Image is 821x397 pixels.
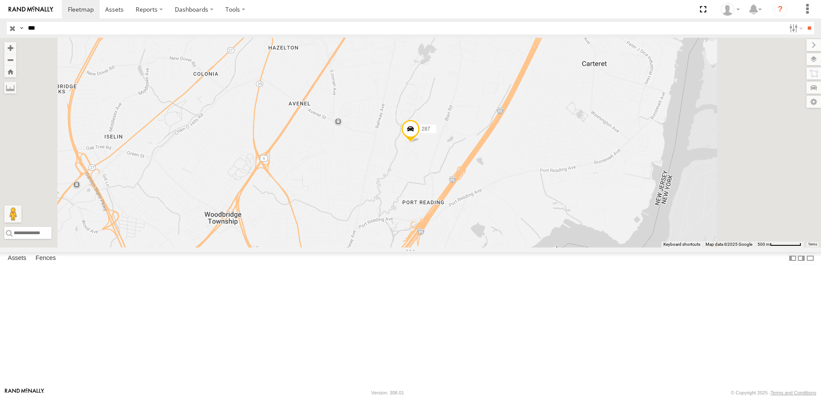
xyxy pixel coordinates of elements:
[797,252,806,265] label: Dock Summary Table to the Right
[718,3,743,16] div: Jenn Reese
[422,126,430,132] span: 287
[771,390,816,395] a: Terms and Conditions
[773,3,787,16] i: ?
[4,205,21,223] button: Drag Pegman onto the map to open Street View
[4,42,16,54] button: Zoom in
[808,243,817,246] a: Terms (opens in new tab)
[4,66,16,77] button: Zoom Home
[3,252,30,264] label: Assets
[755,241,804,247] button: Map Scale: 500 m per 69 pixels
[806,96,821,108] label: Map Settings
[5,388,44,397] a: Visit our Website
[371,390,404,395] div: Version: 308.01
[4,54,16,66] button: Zoom out
[9,6,53,12] img: rand-logo.svg
[786,22,804,34] label: Search Filter Options
[663,241,700,247] button: Keyboard shortcuts
[705,242,752,247] span: Map data ©2025 Google
[18,22,25,34] label: Search Query
[757,242,770,247] span: 500 m
[31,252,60,264] label: Fences
[4,82,16,94] label: Measure
[731,390,816,395] div: © Copyright 2025 -
[806,252,815,265] label: Hide Summary Table
[788,252,797,265] label: Dock Summary Table to the Left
